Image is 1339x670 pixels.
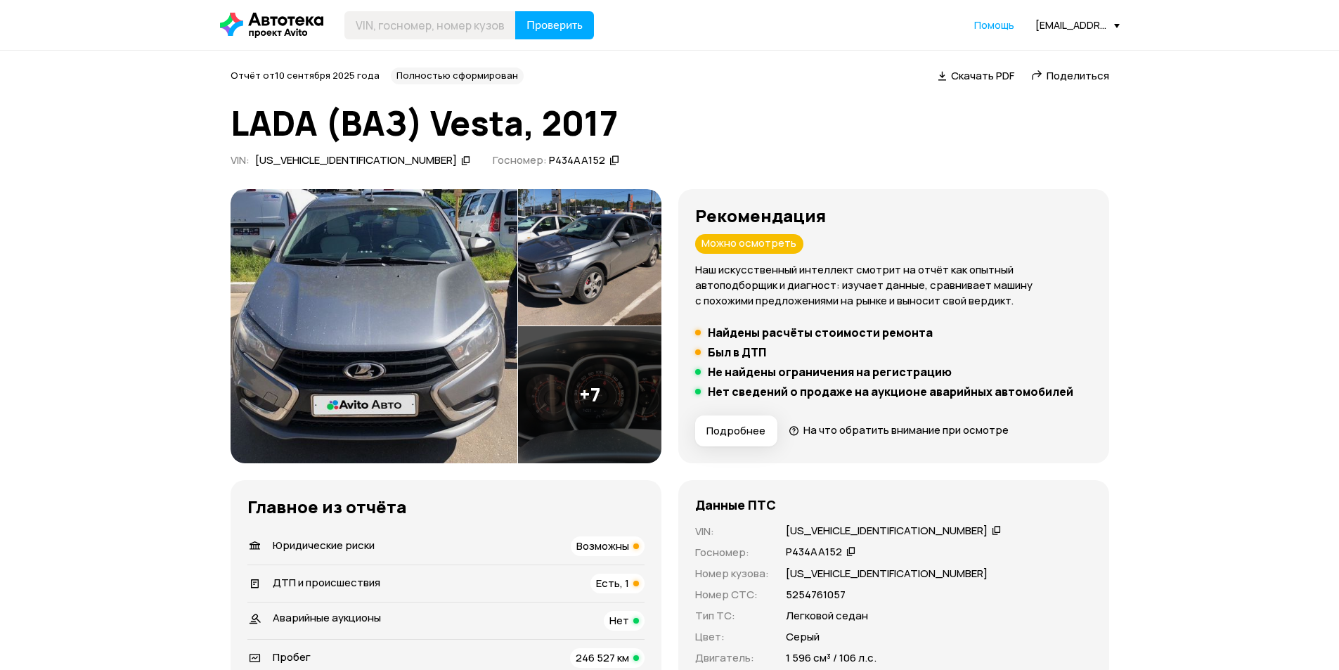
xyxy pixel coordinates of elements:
a: Скачать PDF [938,68,1014,83]
span: ДТП и происшествия [273,575,380,590]
h3: Рекомендация [695,206,1092,226]
h3: Главное из отчёта [247,497,645,517]
span: Юридические риски [273,538,375,553]
a: Поделиться [1031,68,1109,83]
h5: Найдены расчёты стоимости ремонта [708,326,933,340]
span: Отчёт от 10 сентября 2025 года [231,69,380,82]
p: Наш искусственный интеллект смотрит на отчёт как опытный автоподборщик и диагност: изучает данные... [695,262,1092,309]
p: Двигатель : [695,650,769,666]
div: [US_VEHICLE_IDENTIFICATION_NUMBER] [786,524,988,539]
div: [EMAIL_ADDRESS][DOMAIN_NAME] [1035,18,1120,32]
button: Проверить [515,11,594,39]
p: Цвет : [695,629,769,645]
span: Проверить [526,20,583,31]
div: Р434АА152 [549,153,605,168]
span: VIN : [231,153,250,167]
span: Подробнее [706,424,765,438]
h5: Был в ДТП [708,345,766,359]
h5: Нет сведений о продаже на аукционе аварийных автомобилей [708,385,1073,399]
p: 5254761057 [786,587,846,603]
span: Госномер: [493,153,547,167]
span: Поделиться [1047,68,1109,83]
span: Есть, 1 [596,576,629,591]
h1: LADA (ВАЗ) Vesta, 2017 [231,104,1109,142]
a: На что обратить внимание при осмотре [789,423,1009,437]
h5: Не найдены ограничения на регистрацию [708,365,952,379]
span: Пробег [273,650,311,664]
span: 246 527 км [576,650,629,665]
p: Номер кузова : [695,566,769,581]
span: На что обратить внимание при осмотре [803,423,1009,437]
a: Помощь [974,18,1014,32]
div: Полностью сформирован [391,67,524,84]
div: Р434АА152 [786,545,842,560]
span: Возможны [576,539,629,553]
h4: Данные ПТС [695,497,776,513]
p: VIN : [695,524,769,539]
p: 1 596 см³ / 106 л.с. [786,650,877,666]
p: Госномер : [695,545,769,560]
div: [US_VEHICLE_IDENTIFICATION_NUMBER] [255,153,457,168]
p: Тип ТС : [695,608,769,624]
p: Номер СТС : [695,587,769,603]
span: Аварийные аукционы [273,610,381,625]
p: [US_VEHICLE_IDENTIFICATION_NUMBER] [786,566,988,581]
p: Легковой седан [786,608,868,624]
p: Серый [786,629,820,645]
span: Нет [609,613,629,628]
input: VIN, госномер, номер кузова [344,11,516,39]
span: Скачать PDF [951,68,1014,83]
div: Можно осмотреть [695,234,803,254]
button: Подробнее [695,415,777,446]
